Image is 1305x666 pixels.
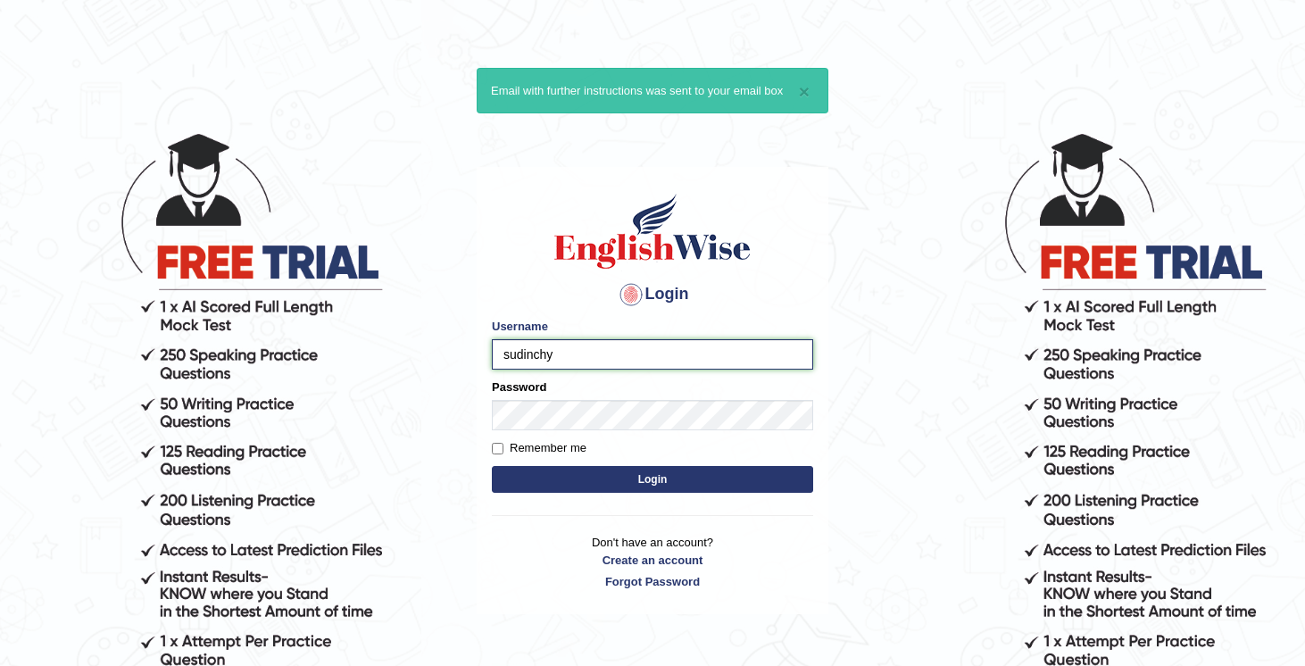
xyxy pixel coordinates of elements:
[492,379,546,395] label: Password
[477,68,828,113] div: Email with further instructions was sent to your email box
[492,466,813,493] button: Login
[492,534,813,589] p: Don't have an account?
[492,573,813,590] a: Forgot Password
[492,318,548,335] label: Username
[492,280,813,309] h4: Login
[551,191,754,271] img: Logo of English Wise sign in for intelligent practice with AI
[799,82,810,101] button: ×
[492,439,586,457] label: Remember me
[492,552,813,569] a: Create an account
[492,443,503,454] input: Remember me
